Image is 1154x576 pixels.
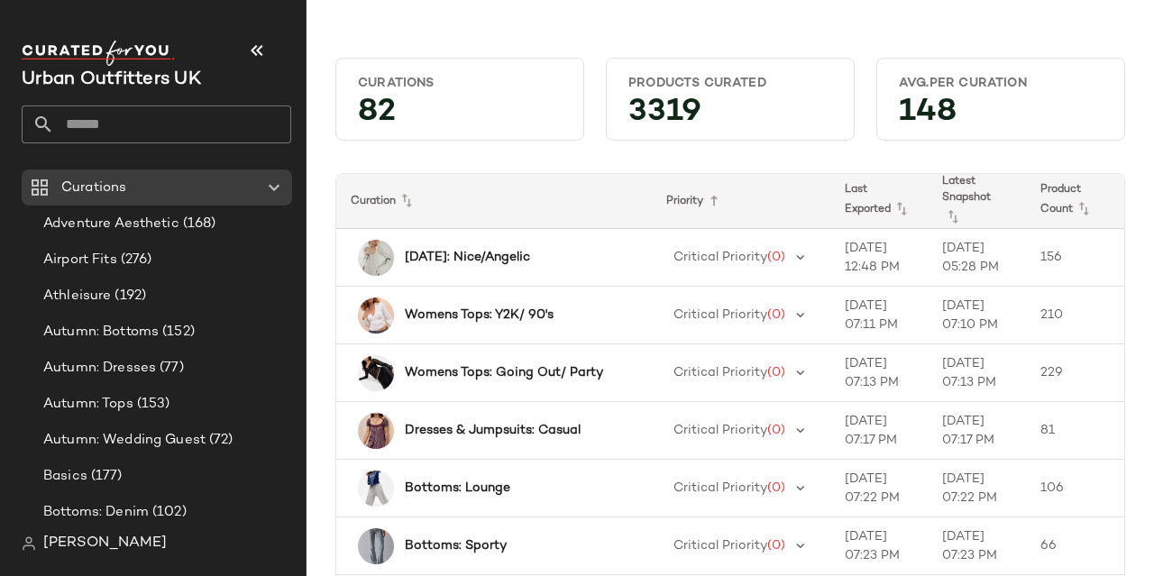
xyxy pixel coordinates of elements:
[830,287,929,344] td: [DATE] 07:11 PM
[159,322,195,343] span: (152)
[628,75,832,92] div: Products Curated
[43,533,167,554] span: [PERSON_NAME]
[767,366,785,379] span: (0)
[179,214,216,234] span: (168)
[830,460,929,517] td: [DATE] 07:22 PM
[43,286,111,306] span: Athleisure
[884,99,1117,133] div: 148
[61,178,126,198] span: Curations
[673,539,767,553] span: Critical Priority
[928,174,1026,229] th: Latest Snapshot
[767,251,785,264] span: (0)
[43,250,117,270] span: Airport Fits
[133,394,170,415] span: (153)
[149,502,187,523] span: (102)
[43,394,133,415] span: Autumn: Tops
[87,466,123,487] span: (177)
[22,536,36,551] img: svg%3e
[928,460,1026,517] td: [DATE] 07:22 PM
[830,344,929,402] td: [DATE] 07:13 PM
[358,355,394,391] img: 0113348390015_001_a2
[43,358,156,379] span: Autumn: Dresses
[358,471,394,507] img: 0123347820176_004_a2
[206,430,234,451] span: (72)
[830,402,929,460] td: [DATE] 07:17 PM
[928,287,1026,344] td: [DATE] 07:10 PM
[673,251,767,264] span: Critical Priority
[673,481,767,495] span: Critical Priority
[614,99,847,133] div: 3319
[1026,344,1124,402] td: 229
[343,99,576,133] div: 82
[111,286,146,306] span: (192)
[405,421,581,440] b: Dresses & Jumpsuits: Casual
[336,174,652,229] th: Curation
[358,297,394,334] img: 0111657780048_010_a2
[405,363,603,382] b: Womens Tops: Going Out/ Party
[767,308,785,322] span: (0)
[1026,287,1124,344] td: 210
[673,308,767,322] span: Critical Priority
[1026,517,1124,575] td: 66
[830,229,929,287] td: [DATE] 12:48 PM
[405,536,507,555] b: Bottoms: Sporty
[358,75,562,92] div: Curations
[767,481,785,495] span: (0)
[43,322,159,343] span: Autumn: Bottoms
[43,430,206,451] span: Autumn: Wedding Guest
[928,517,1026,575] td: [DATE] 07:23 PM
[43,502,149,523] span: Bottoms: Denim
[1026,229,1124,287] td: 156
[22,41,175,66] img: cfy_white_logo.C9jOOHJF.svg
[1026,460,1124,517] td: 106
[928,229,1026,287] td: [DATE] 05:28 PM
[1026,174,1124,229] th: Product Count
[1026,402,1124,460] td: 81
[358,413,394,449] img: 0130613670024_020_a2
[928,344,1026,402] td: [DATE] 07:13 PM
[156,358,184,379] span: (77)
[405,248,530,267] b: [DATE]: Nice/Angelic
[767,539,785,553] span: (0)
[43,214,179,234] span: Adventure Aesthetic
[22,70,201,89] span: Current Company Name
[358,240,394,276] img: 0130265640177_011_a2
[928,402,1026,460] td: [DATE] 07:17 PM
[830,517,929,575] td: [DATE] 07:23 PM
[43,466,87,487] span: Basics
[767,424,785,437] span: (0)
[405,479,510,498] b: Bottoms: Lounge
[673,424,767,437] span: Critical Priority
[117,250,152,270] span: (276)
[899,75,1103,92] div: Avg.per Curation
[405,306,554,325] b: Womens Tops: Y2K/ 90's
[830,174,929,229] th: Last Exported
[358,528,394,564] img: 0142265640187_004_a2
[652,174,830,229] th: Priority
[673,366,767,379] span: Critical Priority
